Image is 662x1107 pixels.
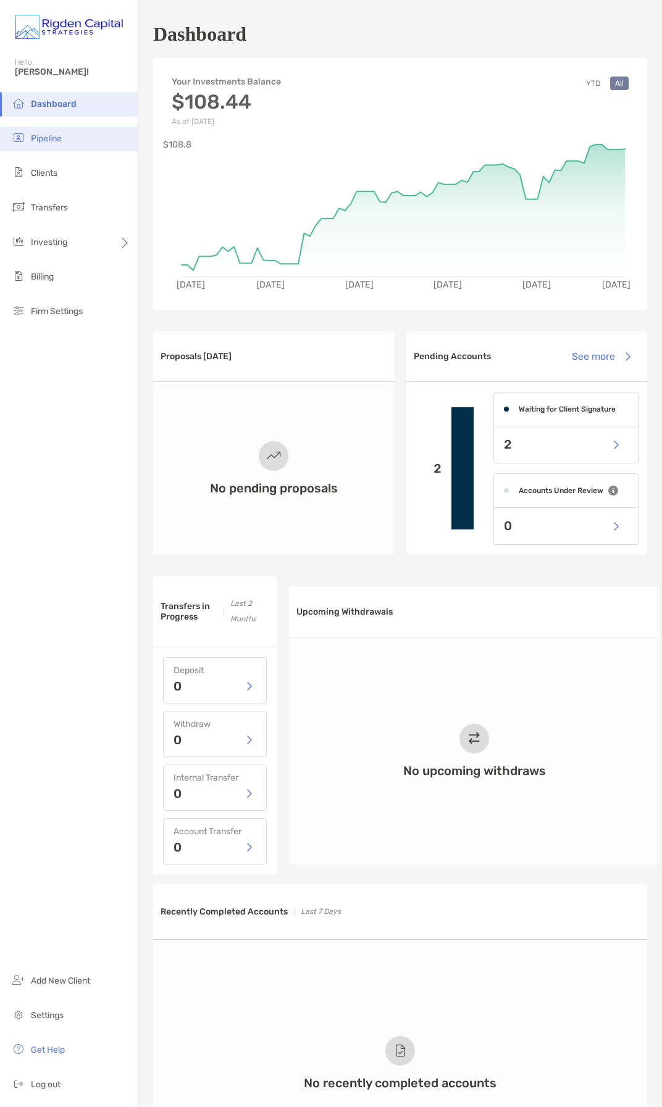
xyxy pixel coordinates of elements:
h4: Account Transfer [174,826,256,837]
span: Firm Settings [31,306,83,317]
img: pipeline icon [11,130,26,145]
text: [DATE] [345,280,374,291]
span: Pipeline [31,133,62,144]
h3: Pending Accounts [414,351,491,362]
text: [DATE] [523,280,551,291]
p: As of [DATE] [172,117,281,126]
p: 0 [504,518,512,534]
span: Investing [31,237,67,247]
text: [DATE] [603,280,631,291]
button: All [610,77,629,90]
h3: $108.44 [172,90,281,114]
p: 0 [174,734,182,746]
span: Get Help [31,1045,65,1055]
p: Last 7 Days [301,904,341,919]
img: billing icon [11,268,26,283]
h4: Waiting for Client Signature [519,405,616,413]
span: Add New Client [31,976,90,986]
span: Settings [31,1010,64,1021]
button: See more [562,343,640,370]
span: Clients [31,168,57,178]
h4: Deposit [174,665,256,676]
h3: Transfers in Progress [161,601,217,622]
text: $108.8 [163,139,191,150]
h3: No upcoming withdraws [403,763,546,778]
button: YTD [581,77,605,90]
img: clients icon [11,165,26,180]
img: dashboard icon [11,96,26,110]
span: Billing [31,272,54,282]
h3: Upcoming Withdrawals [296,607,393,617]
img: investing icon [11,234,26,249]
img: Zoe Logo [15,5,123,49]
span: Log out [31,1079,61,1090]
text: [DATE] [434,280,463,291]
img: firm-settings icon [11,303,26,318]
span: [PERSON_NAME]! [15,67,130,77]
h3: No pending proposals [210,481,338,495]
p: 0 [174,787,182,800]
text: [DATE] [256,280,285,291]
img: logout icon [11,1076,26,1091]
p: 2 [416,461,442,476]
p: 0 [174,841,182,853]
img: settings icon [11,1007,26,1022]
h3: Proposals [DATE] [161,351,232,362]
text: [DATE] [177,280,205,291]
h4: Internal Transfer [174,773,256,783]
img: transfers icon [11,199,26,214]
h4: Your Investments Balance [172,77,281,87]
h3: No recently completed accounts [304,1076,496,1090]
span: Transfers [31,202,68,213]
span: Dashboard [31,99,77,109]
p: 2 [504,437,511,452]
p: 0 [174,680,182,692]
img: get-help icon [11,1042,26,1056]
h4: Accounts Under Review [519,486,603,495]
h3: Recently Completed Accounts [161,906,288,917]
img: add_new_client icon [11,972,26,987]
h4: Withdraw [174,719,256,729]
p: Last 2 Months [230,596,262,627]
h1: Dashboard [153,23,246,46]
